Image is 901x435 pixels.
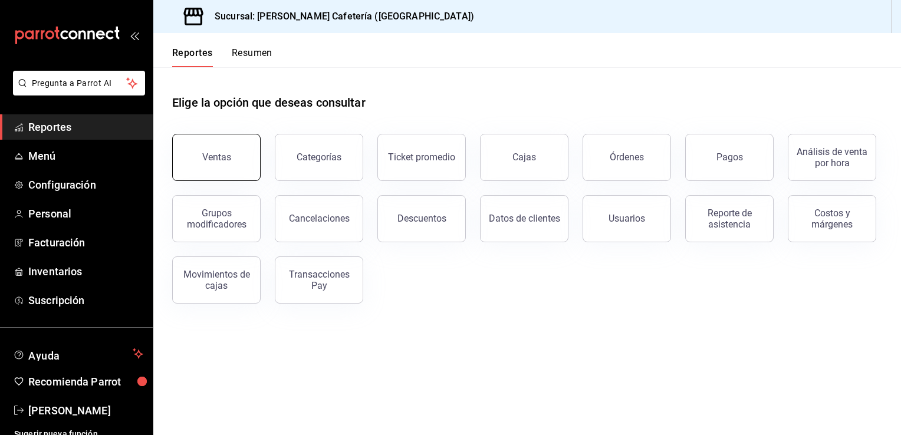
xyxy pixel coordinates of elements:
[289,213,350,224] div: Cancelaciones
[397,213,446,224] div: Descuentos
[693,207,766,230] div: Reporte de asistencia
[172,47,272,67] div: navigation tabs
[480,134,568,181] button: Cajas
[32,77,127,90] span: Pregunta a Parrot AI
[172,256,261,304] button: Movimientos de cajas
[685,195,774,242] button: Reporte de asistencia
[180,269,253,291] div: Movimientos de cajas
[28,235,143,251] span: Facturación
[297,151,341,163] div: Categorías
[609,213,645,224] div: Usuarios
[202,151,231,163] div: Ventas
[583,195,671,242] button: Usuarios
[28,347,128,361] span: Ayuda
[172,47,213,67] button: Reportes
[788,134,876,181] button: Análisis de venta por hora
[28,292,143,308] span: Suscripción
[28,148,143,164] span: Menú
[512,151,536,163] div: Cajas
[28,177,143,193] span: Configuración
[685,134,774,181] button: Pagos
[172,195,261,242] button: Grupos modificadores
[275,195,363,242] button: Cancelaciones
[28,403,143,418] span: [PERSON_NAME]
[377,134,466,181] button: Ticket promedio
[172,94,366,111] h1: Elige la opción que deseas consultar
[180,207,253,230] div: Grupos modificadores
[610,151,644,163] div: Órdenes
[275,256,363,304] button: Transacciones Pay
[130,31,139,40] button: open_drawer_menu
[795,207,869,230] div: Costos y márgenes
[172,134,261,181] button: Ventas
[232,47,272,67] button: Resumen
[205,9,474,24] h3: Sucursal: [PERSON_NAME] Cafetería ([GEOGRAPHIC_DATA])
[275,134,363,181] button: Categorías
[28,206,143,222] span: Personal
[377,195,466,242] button: Descuentos
[13,71,145,95] button: Pregunta a Parrot AI
[583,134,671,181] button: Órdenes
[788,195,876,242] button: Costos y márgenes
[28,119,143,135] span: Reportes
[388,151,455,163] div: Ticket promedio
[489,213,560,224] div: Datos de clientes
[282,269,356,291] div: Transacciones Pay
[480,195,568,242] button: Datos de clientes
[8,85,145,98] a: Pregunta a Parrot AI
[795,146,869,169] div: Análisis de venta por hora
[716,151,743,163] div: Pagos
[28,263,143,279] span: Inventarios
[28,374,143,390] span: Recomienda Parrot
